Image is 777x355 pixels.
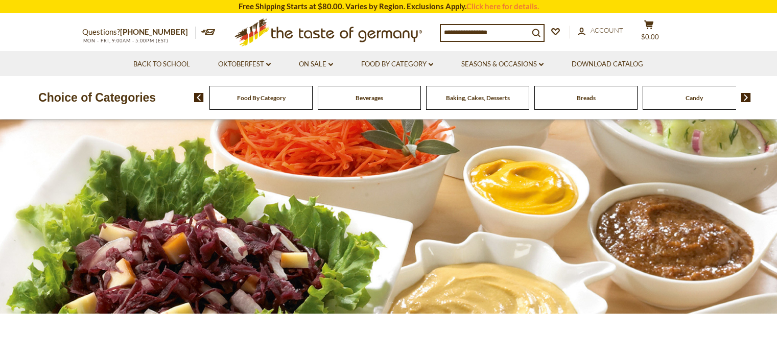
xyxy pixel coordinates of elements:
[120,27,188,36] a: [PHONE_NUMBER]
[578,25,623,36] a: Account
[634,20,665,45] button: $0.00
[82,26,196,39] p: Questions?
[361,59,433,70] a: Food By Category
[641,33,659,41] span: $0.00
[356,94,383,102] a: Beverages
[686,94,703,102] a: Candy
[577,94,596,102] a: Breads
[82,38,169,43] span: MON - FRI, 9:00AM - 5:00PM (EST)
[572,59,643,70] a: Download Catalog
[237,94,286,102] a: Food By Category
[466,2,539,11] a: Click here for details.
[446,94,510,102] a: Baking, Cakes, Desserts
[461,59,544,70] a: Seasons & Occasions
[299,59,333,70] a: On Sale
[194,93,204,102] img: previous arrow
[218,59,271,70] a: Oktoberfest
[741,93,751,102] img: next arrow
[133,59,190,70] a: Back to School
[591,26,623,34] span: Account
